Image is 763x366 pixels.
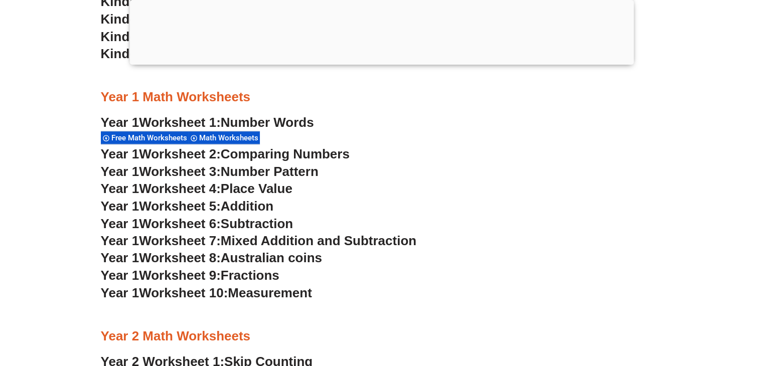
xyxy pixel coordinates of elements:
[111,133,190,142] span: Free Math Worksheets
[189,131,260,144] div: Math Worksheets
[139,115,221,130] span: Worksheet 1:
[101,164,319,179] a: Year 1Worksheet 3:Number Pattern
[101,328,663,345] h3: Year 2 Math Worksheets
[101,131,189,144] div: Free Math Worksheets
[139,199,221,214] span: Worksheet 5:
[101,285,312,300] a: Year 1Worksheet 10:Measurement
[101,89,663,106] h3: Year 1 Math Worksheets
[139,250,221,265] span: Worksheet 8:
[101,268,279,283] a: Year 1Worksheet 9:Fractions
[101,146,350,161] a: Year 1Worksheet 2:Comparing Numbers
[101,181,292,196] a: Year 1Worksheet 4:Place Value
[221,164,319,179] span: Number Pattern
[101,115,314,130] a: Year 1Worksheet 1:Number Words
[139,233,221,248] span: Worksheet 7:
[221,250,322,265] span: Australian coins
[101,216,293,231] a: Year 1Worksheet 6:Subtraction
[139,164,221,179] span: Worksheet 3:
[101,29,142,44] span: Kinder
[101,46,142,61] span: Kinder
[199,133,261,142] span: Math Worksheets
[101,12,142,27] span: Kinder
[139,268,221,283] span: Worksheet 9:
[221,115,314,130] span: Number Words
[221,199,273,214] span: Addition
[221,181,292,196] span: Place Value
[221,146,350,161] span: Comparing Numbers
[221,268,279,283] span: Fractions
[596,253,763,366] iframe: Chat Widget
[139,216,221,231] span: Worksheet 6:
[221,216,293,231] span: Subtraction
[139,181,221,196] span: Worksheet 4:
[139,285,228,300] span: Worksheet 10:
[101,233,417,248] a: Year 1Worksheet 7:Mixed Addition and Subtraction
[221,233,416,248] span: Mixed Addition and Subtraction
[139,146,221,161] span: Worksheet 2:
[228,285,312,300] span: Measurement
[101,250,322,265] a: Year 1Worksheet 8:Australian coins
[101,199,274,214] a: Year 1Worksheet 5:Addition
